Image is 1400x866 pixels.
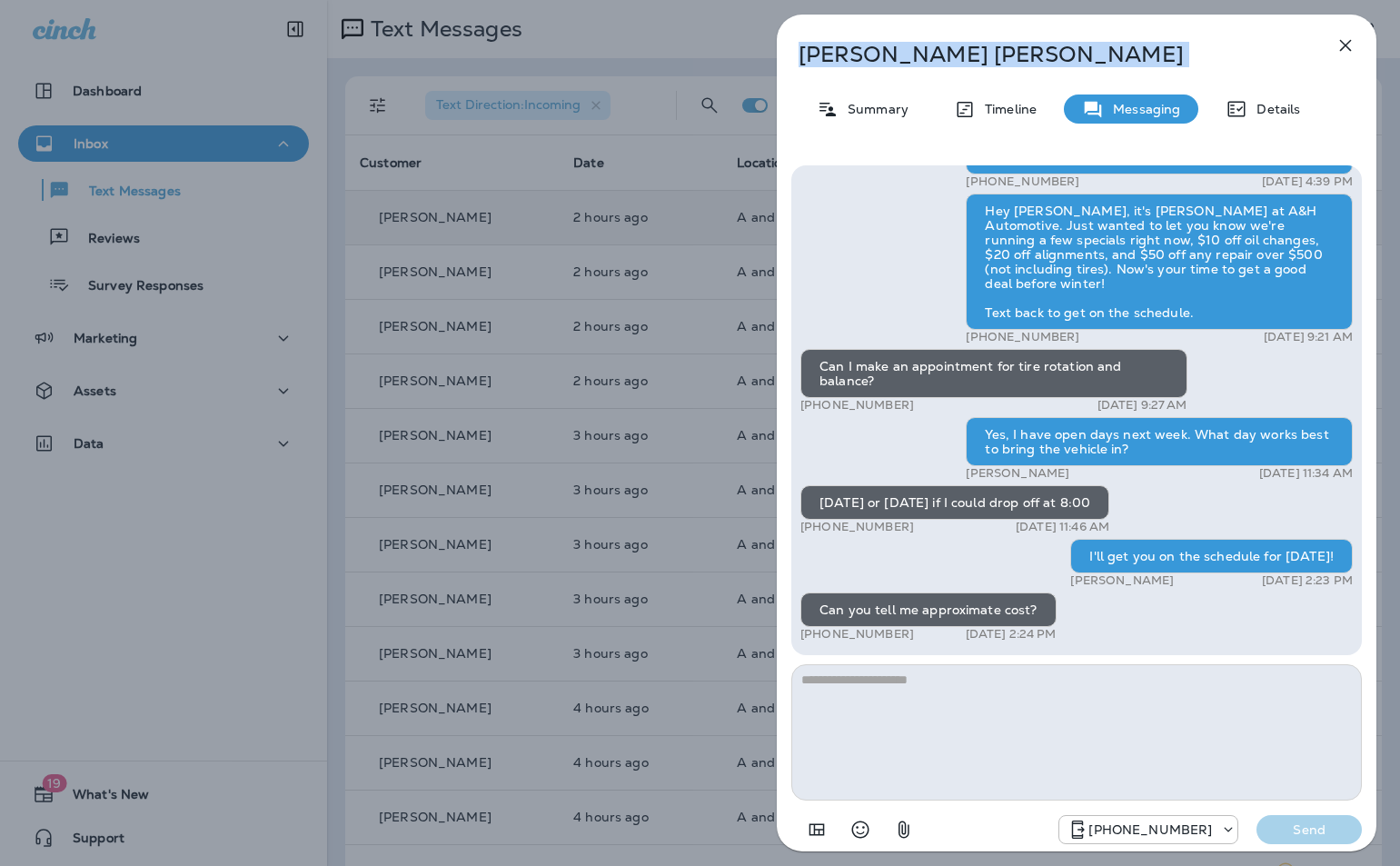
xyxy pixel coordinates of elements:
[800,398,914,413] p: [PHONE_NUMBER]
[800,485,1109,520] div: [DATE] or [DATE] if I could drop off at 8:00
[1259,466,1353,481] p: [DATE] 11:34 AM
[842,811,879,848] button: Select an emoji
[1262,174,1353,189] p: [DATE] 4:39 PM
[966,466,1069,481] p: [PERSON_NAME]
[1264,330,1353,344] p: [DATE] 9:21 AM
[1247,102,1300,116] p: Details
[800,627,914,642] p: [PHONE_NUMBER]
[799,42,1295,67] p: [PERSON_NAME] [PERSON_NAME]
[800,520,914,534] p: [PHONE_NUMBER]
[799,811,835,848] button: Add in a premade template
[1070,573,1174,588] p: [PERSON_NAME]
[966,174,1079,189] p: [PHONE_NUMBER]
[839,102,909,116] p: Summary
[800,349,1187,398] div: Can I make an appointment for tire rotation and balance?
[800,592,1057,627] div: Can you tell me approximate cost?
[1097,398,1187,413] p: [DATE] 9:27 AM
[966,417,1353,466] div: Yes, I have open days next week. What day works best to bring the vehicle in?
[1088,822,1212,837] p: [PHONE_NUMBER]
[966,330,1079,344] p: [PHONE_NUMBER]
[1016,520,1109,534] p: [DATE] 11:46 AM
[966,194,1353,330] div: Hey [PERSON_NAME], it's [PERSON_NAME] at A&H Automotive. Just wanted to let you know we're runnin...
[1262,573,1353,588] p: [DATE] 2:23 PM
[1059,819,1237,841] div: +1 (405) 873-8731
[976,102,1037,116] p: Timeline
[1104,102,1180,116] p: Messaging
[1070,539,1353,573] div: I'll get you on the schedule for [DATE]!
[966,627,1057,642] p: [DATE] 2:24 PM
